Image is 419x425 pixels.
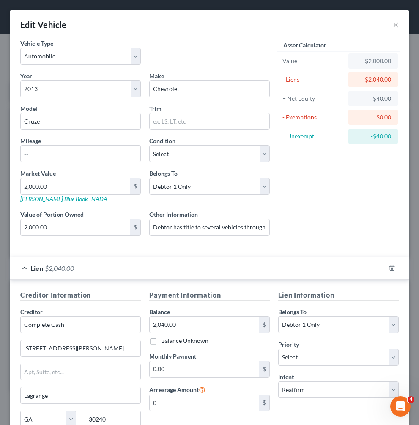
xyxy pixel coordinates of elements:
input: 0.00 [150,395,259,411]
label: Value of Portion Owned [20,210,84,219]
label: Asset Calculator [283,41,326,50]
div: $0.00 [355,113,391,121]
div: - Exemptions [282,113,345,121]
input: ex. LS, LT, etc [150,113,269,130]
div: -$40.00 [355,94,391,103]
h5: Creditor Information [20,290,141,301]
label: Balance [149,307,170,316]
span: Lien [30,264,43,272]
span: Creditor [20,308,43,315]
div: $ [259,317,269,333]
span: Belongs To [278,308,307,315]
div: $2,000.00 [355,57,391,65]
div: -$40.00 [355,132,391,141]
input: Search creditor by name... [20,316,141,333]
div: $ [259,361,269,377]
span: 4 [408,396,414,403]
label: Balance Unknown [161,337,208,345]
label: Market Value [20,169,56,178]
label: Monthly Payment [149,352,196,361]
span: $2,040.00 [45,264,74,272]
input: 0.00 [21,219,130,235]
input: Enter city... [21,387,140,403]
input: Enter address... [21,340,140,356]
button: × [393,19,399,30]
label: Year [20,72,32,80]
a: [PERSON_NAME] Blue Book [20,195,88,202]
div: $2,040.00 [355,75,391,84]
div: $ [130,178,140,194]
label: Intent [278,373,294,381]
input: ex. Nissan [150,81,269,97]
span: Make [149,72,164,80]
div: $ [259,395,269,411]
div: Value [282,57,345,65]
label: Other Information [149,210,198,219]
input: Apt, Suite, etc... [21,364,140,380]
label: Arrearage Amount [149,384,205,395]
label: Mileage [20,136,41,145]
input: -- [21,146,140,162]
input: ex. Altima [21,113,140,130]
div: Edit Vehicle [20,19,67,30]
input: (optional) [150,219,269,235]
h5: Lien Information [278,290,399,301]
label: Vehicle Type [20,39,53,48]
span: Priority [278,341,299,348]
input: 0.00 [21,178,130,194]
span: Belongs To [149,170,178,177]
input: 0.00 [150,317,259,333]
label: Condition [149,136,175,145]
h5: Payment Information [149,290,270,301]
div: $ [130,219,140,235]
div: = Unexempt [282,132,345,141]
a: NADA [91,195,107,202]
label: Model [20,104,37,113]
iframe: Intercom live chat [390,396,411,417]
input: 0.00 [150,361,259,377]
div: - Liens [282,75,345,84]
div: = Net Equity [282,94,345,103]
label: Trim [149,104,162,113]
